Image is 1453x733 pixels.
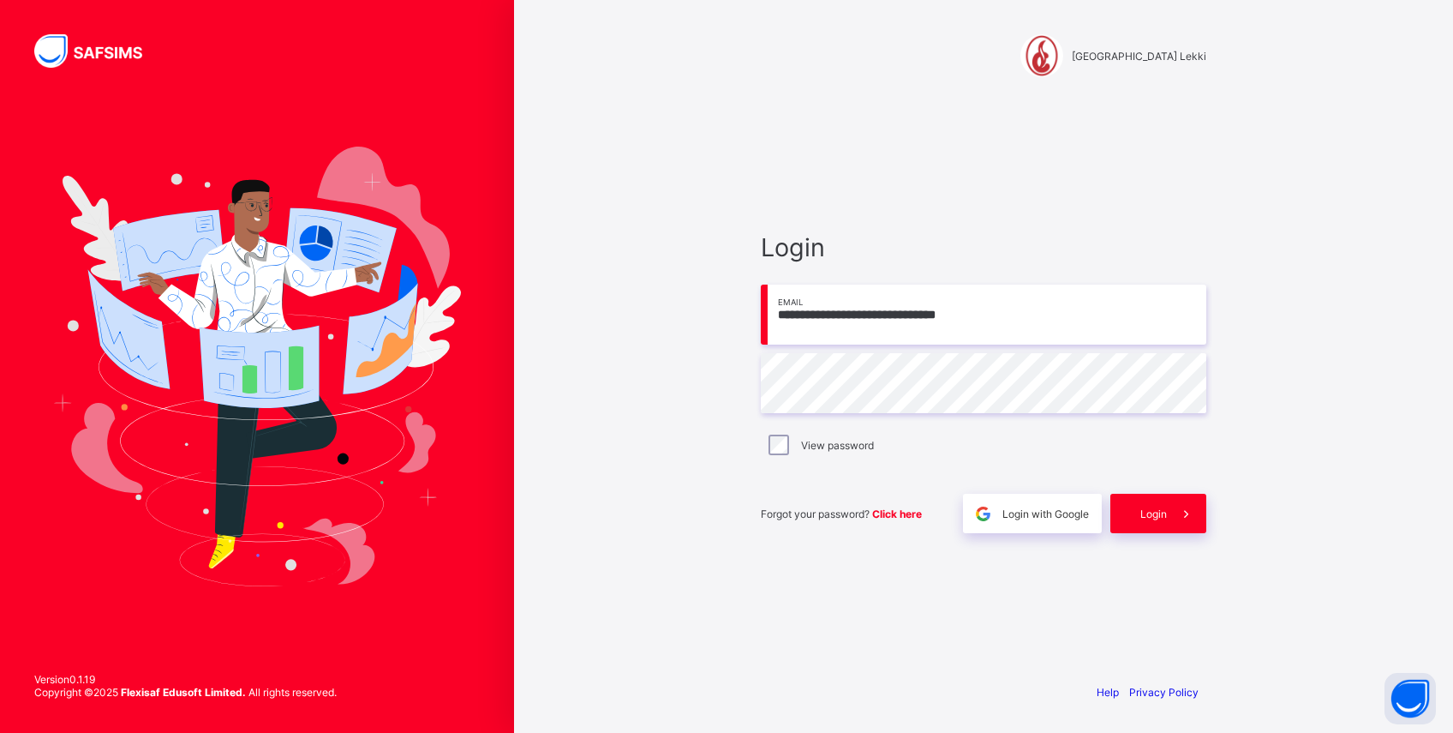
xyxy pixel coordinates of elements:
[1072,50,1206,63] span: [GEOGRAPHIC_DATA] Lekki
[1140,508,1167,520] span: Login
[761,232,1206,262] span: Login
[34,34,163,68] img: SAFSIMS Logo
[1002,508,1089,520] span: Login with Google
[761,508,922,520] span: Forgot your password?
[1097,686,1119,699] a: Help
[1384,673,1436,724] button: Open asap
[801,439,874,452] label: View password
[34,673,337,686] span: Version 0.1.19
[973,504,993,524] img: google.396cfc9801f0270233282035f929180a.svg
[53,147,461,586] img: Hero Image
[1129,686,1199,699] a: Privacy Policy
[121,686,246,699] strong: Flexisaf Edusoft Limited.
[872,508,922,520] a: Click here
[34,686,337,699] span: Copyright © 2025 All rights reserved.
